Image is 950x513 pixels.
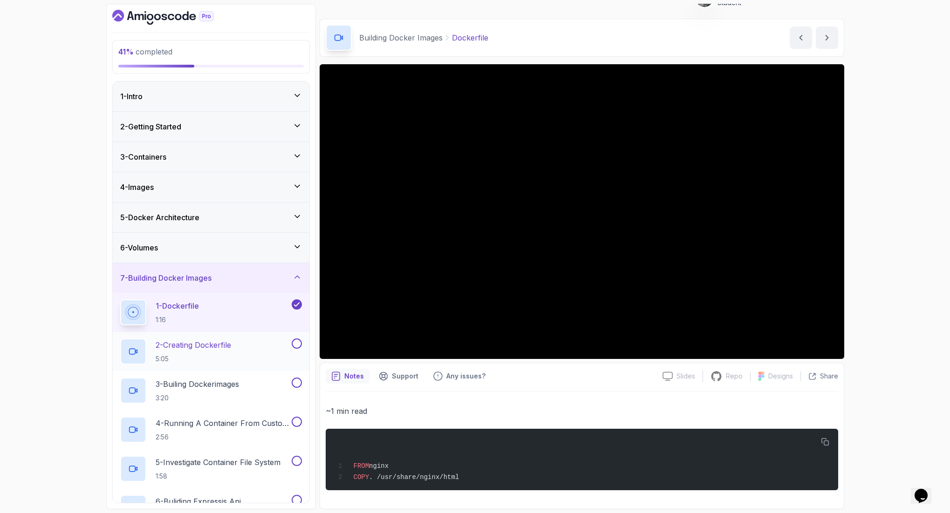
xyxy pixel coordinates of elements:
[113,81,309,111] button: 1-Intro
[120,272,212,283] h3: 7 - Building Docker Images
[392,371,418,381] p: Support
[726,371,743,381] p: Repo
[428,369,491,384] button: Feedback button
[120,91,143,102] h3: 1 - Intro
[120,182,154,193] h3: 4 - Images
[120,212,199,223] h3: 5 - Docker Architecture
[156,378,239,390] p: 3 - Builing Dockerimages
[113,202,309,232] button: 5-Docker Architecture
[156,432,290,442] p: 2:56
[156,315,199,324] p: 1:16
[452,32,488,43] p: Dockerfile
[768,371,793,381] p: Designs
[326,369,369,384] button: notes button
[118,47,172,56] span: completed
[120,456,302,482] button: 5-Investigate Container File System1:58
[911,476,941,504] iframe: chat widget
[156,354,231,364] p: 5:05
[816,27,838,49] button: next content
[156,393,239,403] p: 3:20
[113,263,309,293] button: 7-Building Docker Images
[373,369,424,384] button: Support button
[156,457,280,468] p: 5 - Investigate Container File System
[120,121,181,132] h3: 2 - Getting Started
[120,151,166,162] h3: 3 - Containers
[112,10,235,25] a: Dashboard
[156,339,231,351] p: 2 - Creating Dockerfile
[120,417,302,443] button: 4-Running A Container From Custom Image2:56
[120,338,302,364] button: 2-Creating Dockerfile5:05
[120,378,302,404] button: 3-Builing Dockerimages3:20
[369,462,389,470] span: nginx
[113,142,309,172] button: 3-Containers
[353,473,369,481] span: COPY
[156,418,290,429] p: 4 - Running A Container From Custom Image
[156,496,241,507] p: 6 - Buliding Expressjs Api
[120,242,158,253] h3: 6 - Volumes
[353,462,369,470] span: FROM
[790,27,812,49] button: previous content
[369,473,459,481] span: . /usr/share/nginx/html
[800,371,838,381] button: Share
[446,371,485,381] p: Any issues?
[156,472,280,481] p: 1:58
[113,233,309,263] button: 6-Volumes
[120,299,302,325] button: 1-Dockerfile1:16
[118,47,134,56] span: 41 %
[359,32,443,43] p: Building Docker Images
[113,172,309,202] button: 4-Images
[156,300,199,311] p: 1 - Dockerfile
[820,371,838,381] p: Share
[113,112,309,142] button: 2-Getting Started
[344,371,364,381] p: Notes
[326,405,838,418] p: ~1 min read
[677,371,695,381] p: Slides
[320,64,844,359] iframe: 1 - Dockerfile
